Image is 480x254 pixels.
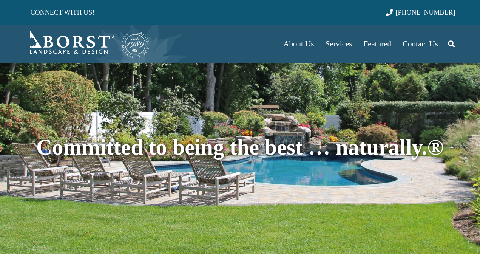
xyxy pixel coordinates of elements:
[396,9,455,16] span: [PHONE_NUMBER]
[386,9,455,16] a: [PHONE_NUMBER]
[36,135,444,160] span: Committed to being the best … naturally.®
[283,39,314,48] span: About Us
[364,39,391,48] span: Featured
[358,25,397,63] a: Featured
[25,29,150,59] a: Borst-Logo
[319,25,358,63] a: Services
[397,25,444,63] a: Contact Us
[25,3,100,22] a: CONNECT WITH US!
[278,25,319,63] a: About Us
[444,34,459,53] a: Search
[403,39,438,48] span: Contact Us
[325,39,352,48] span: Services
